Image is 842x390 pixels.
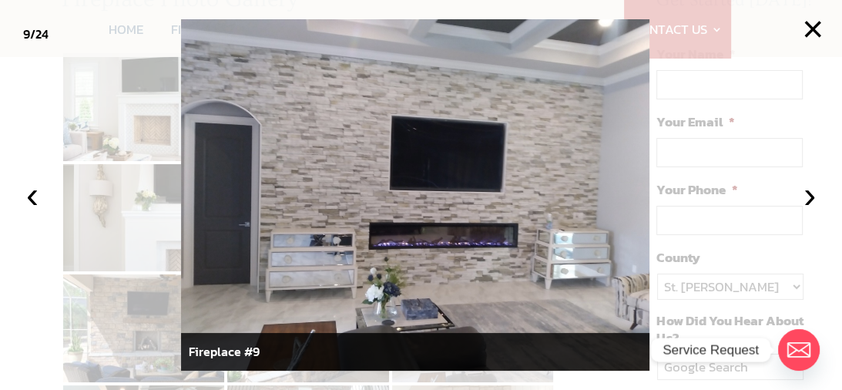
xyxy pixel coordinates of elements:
button: × [796,12,830,46]
div: Fireplace #9 [181,333,649,371]
button: ‹ [15,178,49,212]
button: › [793,178,827,212]
img: fireplace4.jpg [181,19,649,370]
span: 9 [23,25,30,43]
a: Email [778,329,820,371]
span: 24 [35,25,49,43]
div: / [23,23,49,45]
